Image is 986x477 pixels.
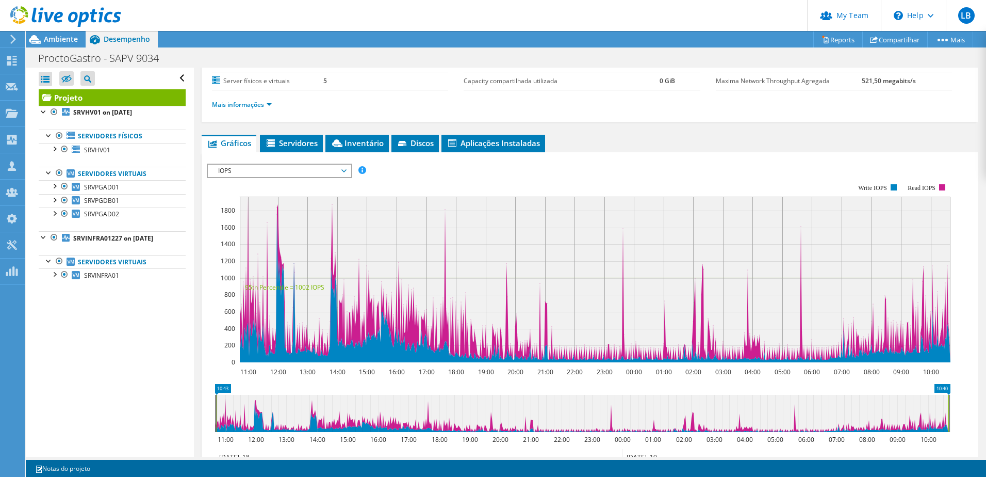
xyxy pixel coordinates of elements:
[339,435,355,444] text: 15:00
[84,196,119,205] span: SRVPGDB01
[744,368,760,376] text: 04:00
[34,53,175,64] h1: ProctoGastro - SAPV 9034
[28,462,97,475] a: Notas do projeto
[270,368,286,376] text: 12:00
[862,76,916,85] b: 521,50 megabits/s
[39,231,186,245] a: SRVINFRA01227 on [DATE]
[221,240,235,248] text: 1400
[889,435,905,444] text: 09:00
[920,435,936,444] text: 10:00
[39,194,186,208] a: SRVPGDB01
[221,257,235,265] text: 1200
[833,368,849,376] text: 07:00
[44,34,78,44] span: Ambiente
[813,31,863,47] a: Reports
[73,108,132,117] b: SRVHV01 on [DATE]
[522,435,538,444] text: 21:00
[803,368,819,376] text: 06:00
[828,435,844,444] text: 07:00
[716,76,862,86] label: Maxima Network Throughput Agregada
[464,76,660,86] label: Capacity compartilhada utilizada
[221,206,235,215] text: 1800
[492,435,508,444] text: 20:00
[265,138,318,148] span: Servidores
[240,368,256,376] text: 11:00
[224,324,235,333] text: 400
[596,368,612,376] text: 23:00
[862,31,928,47] a: Compartilhar
[84,210,119,218] span: SRVPGAD02
[863,368,879,376] text: 08:00
[104,34,150,44] span: Desempenho
[309,435,325,444] text: 14:00
[736,435,752,444] text: 04:00
[448,368,464,376] text: 18:00
[39,180,186,194] a: SRVPGAD01
[278,435,294,444] text: 13:00
[39,130,186,143] a: Servidores físicos
[232,358,235,367] text: 0
[767,435,783,444] text: 05:00
[566,368,582,376] text: 22:00
[221,223,235,232] text: 1600
[212,76,323,86] label: Server físicos e virtuais
[388,368,404,376] text: 16:00
[655,368,671,376] text: 01:00
[323,76,327,85] b: 5
[39,89,186,106] a: Projeto
[859,435,875,444] text: 08:00
[39,167,186,180] a: Servidores virtuais
[478,368,494,376] text: 19:00
[213,165,346,177] span: IOPS
[908,184,935,192] text: Read IOPS
[400,435,416,444] text: 17:00
[39,208,186,221] a: SRVPGAD02
[84,183,119,192] span: SRVPGAD01
[715,368,731,376] text: 03:00
[207,138,251,148] span: Gráficos
[923,368,939,376] text: 10:00
[224,341,235,349] text: 200
[39,268,186,282] a: SRVINFRA01
[537,368,553,376] text: 21:00
[894,11,903,20] svg: \n
[447,138,540,148] span: Aplicações Instaladas
[39,106,186,119] a: SRVHV01 on [DATE]
[798,435,814,444] text: 06:00
[84,146,110,154] span: SRVHV01
[774,368,790,376] text: 05:00
[248,435,264,444] text: 12:00
[958,7,975,24] span: LB
[462,435,478,444] text: 19:00
[217,435,233,444] text: 11:00
[676,435,692,444] text: 02:00
[645,435,661,444] text: 01:00
[221,274,235,282] text: 1000
[397,138,434,148] span: Discos
[329,368,345,376] text: 14:00
[73,234,153,243] b: SRVINFRA01227 on [DATE]
[626,368,642,376] text: 00:00
[584,435,600,444] text: 23:00
[927,31,973,47] a: Mais
[553,435,569,444] text: 22:00
[507,368,523,376] text: 20:00
[39,255,186,268] a: Servidores virtuais
[331,138,384,148] span: Inventário
[893,368,909,376] text: 09:00
[614,435,630,444] text: 00:00
[858,184,887,192] text: Write IOPS
[299,368,315,376] text: 13:00
[370,435,386,444] text: 16:00
[224,290,235,299] text: 800
[84,271,119,280] span: SRVINFRA01
[706,435,722,444] text: 03:00
[431,435,447,444] text: 18:00
[224,307,235,316] text: 600
[245,283,324,292] text: 95th Percentile = 1002 IOPS
[660,76,675,85] b: 0 GiB
[685,368,701,376] text: 02:00
[418,368,434,376] text: 17:00
[358,368,374,376] text: 15:00
[212,100,272,109] a: Mais informações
